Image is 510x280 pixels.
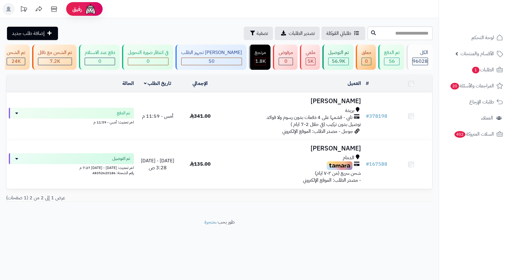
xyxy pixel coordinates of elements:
span: بريدة [345,107,354,114]
span: 135.00 [190,160,211,168]
a: طلباتي المُوكلة [321,27,365,40]
span: 96028 [413,58,428,65]
div: 4993 [306,58,315,65]
h3: [PERSON_NAME] [224,98,361,105]
a: الكل96028 [405,45,434,70]
span: 341.00 [190,113,211,120]
div: مرتجع [255,49,266,56]
div: 0 [279,58,293,65]
div: 0 [85,58,115,65]
span: شحن سريع (من ٢-٧ ايام) [315,170,361,177]
span: تم الدفع [117,110,130,116]
div: 1833 [255,58,266,65]
h3: [PERSON_NAME] [224,145,361,152]
span: أمس - 11:59 م [142,113,173,120]
a: تحديثات المنصة [16,3,31,17]
span: تم التوصيل [112,156,130,162]
div: 50 [182,58,242,65]
div: مرفوض [279,49,293,56]
span: طلباتي المُوكلة [326,30,351,37]
span: 24K [12,58,21,65]
a: [PERSON_NAME] تجهيز الطلب 50 [174,45,248,70]
div: تم الشحن مع ناقل [38,49,72,56]
span: 7.2K [50,58,60,65]
span: الدمام [343,154,354,161]
div: تم الدفع [384,49,399,56]
span: طلبات الإرجاع [469,98,494,106]
span: 56.9K [332,58,345,65]
a: إضافة طلب جديد [7,27,58,40]
span: # [366,160,369,168]
a: ملغي 5K [299,45,321,70]
span: 0 [365,58,368,65]
div: اخر تحديث: أمس - 11:59 م [9,119,134,125]
img: Tamara [327,161,352,170]
div: الكل [412,49,428,56]
span: إضافة طلب جديد [12,30,45,37]
div: اخر تحديث: [DATE] - [DATE] 7:27 م [9,164,134,170]
a: تم الشحن مع ناقل 7.2K [31,45,78,70]
a: #378198 [366,113,387,120]
span: لوحة التحكم [471,33,494,42]
a: مرتجع 1.8K [248,45,272,70]
span: رقم الشحنة: 48352620186 [92,170,134,176]
div: تم الشحن [7,49,25,56]
span: الأقسام والمنتجات [461,49,494,58]
a: مرفوض 0 [272,45,299,70]
a: متجرة [204,218,215,226]
div: 56908 [328,58,348,65]
a: السلات المتروكة402 [443,127,506,141]
div: 0 [128,58,168,65]
div: 7222 [38,58,72,65]
span: 0 [147,58,150,65]
span: تصدير الطلبات [289,30,315,37]
a: في انتظار صورة التحويل 0 [121,45,174,70]
img: logo-2.png [469,17,504,30]
a: تاريخ الطلب [144,80,172,87]
span: 1.8K [255,58,266,65]
span: السلات المتروكة [454,130,494,138]
span: [DATE] - [DATE] 3:28 ص [141,157,174,171]
div: عرض 1 إلى 2 من 2 (1 صفحات) [2,194,219,201]
span: 0 [98,58,101,65]
a: الإجمالي [192,80,208,87]
span: العملاء [481,114,493,122]
td: - مصدر الطلب: الموقع الإلكتروني [222,140,363,189]
div: 56 [384,58,399,65]
a: تصدير الطلبات [275,27,320,40]
span: الطلبات [471,66,494,74]
span: تابي - قسّمها على 4 دفعات بدون رسوم ولا فوائد [267,114,352,121]
span: 0 [284,58,287,65]
div: معلق [362,49,371,56]
a: تم الدفع 56 [377,45,405,70]
div: [PERSON_NAME] تجهيز الطلب [181,49,242,56]
a: #167588 [366,160,387,168]
div: تم التوصيل [328,49,349,56]
button: تصفية [244,27,273,40]
span: 5K [308,58,314,65]
span: توصيل بدون تركيب (في خلال 2-7 ايام ) [291,121,361,128]
a: تم التوصيل 56.9K [321,45,355,70]
div: 0 [362,58,371,65]
div: 24030 [7,58,25,65]
span: تصفية [257,30,268,37]
span: # [366,113,369,120]
span: رفيق [72,5,82,13]
a: معلق 0 [355,45,377,70]
div: ملغي [306,49,315,56]
a: # [366,80,369,87]
span: 20 [450,83,459,89]
div: في انتظار صورة التحويل [128,49,168,56]
span: 56 [389,58,395,65]
a: المراجعات والأسئلة20 [443,79,506,93]
span: 1 [472,67,479,73]
a: الطلبات1 [443,62,506,77]
span: 50 [209,58,215,65]
a: الحالة [122,80,134,87]
img: ai-face.png [84,3,97,15]
span: المراجعات والأسئلة [450,82,494,90]
a: العميل [348,80,361,87]
a: العملاء [443,111,506,125]
div: دفع عند الاستلام [85,49,115,56]
a: دفع عند الاستلام 0 [78,45,121,70]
